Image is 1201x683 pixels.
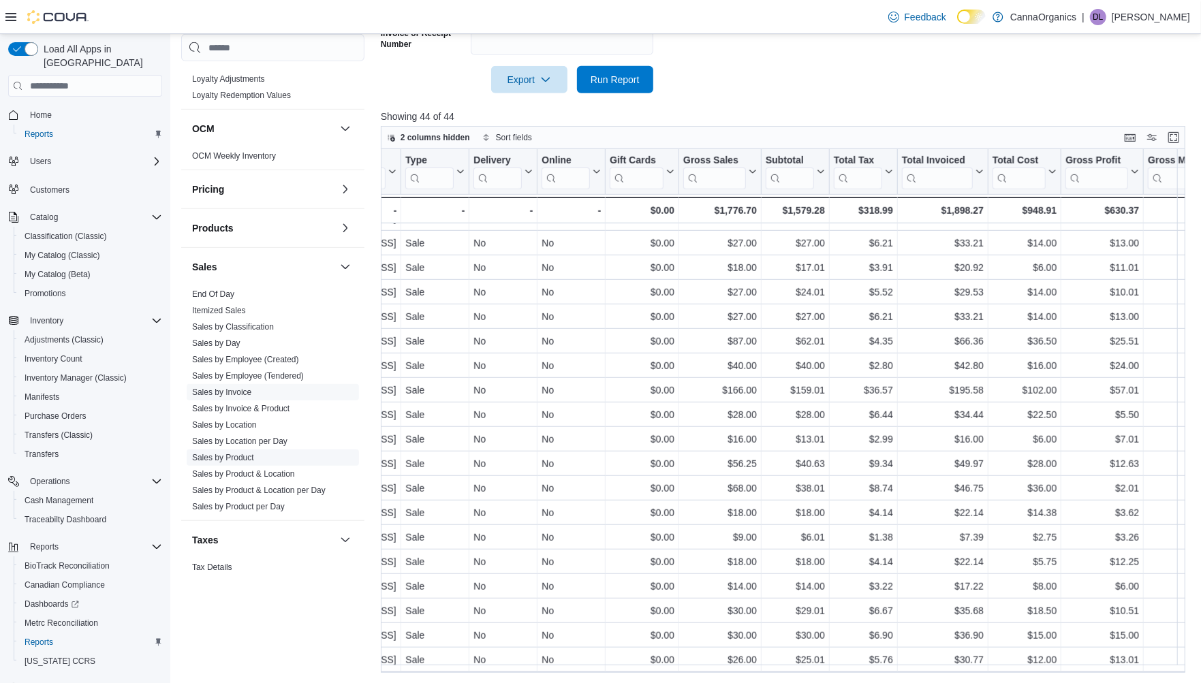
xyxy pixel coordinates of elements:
div: Debra Lambert [1090,9,1106,25]
button: Gross Profit [1065,155,1139,189]
div: No [542,308,601,325]
button: Pricing [337,181,354,197]
a: My Catalog (Beta) [19,266,96,283]
a: Sales by Invoice [192,387,251,397]
a: BioTrack Reconciliation [19,558,115,574]
span: Cash Management [19,492,162,509]
button: Canadian Compliance [14,575,168,594]
div: Total Cost [993,155,1046,189]
span: Transfers (Classic) [19,427,162,443]
span: Metrc Reconciliation [25,618,98,629]
a: Sales by Employee (Tendered) [192,371,304,381]
button: Reports [14,633,168,652]
div: $14.00 [993,235,1057,251]
div: $24.01 [766,284,825,300]
a: Sales by Invoice & Product [192,404,290,413]
div: Sale [405,358,465,374]
div: $14.00 [993,308,1057,325]
a: Loyalty Redemption Values [192,91,291,100]
div: $195.58 [902,382,984,398]
div: $1,776.70 [683,202,757,219]
a: Purchase Orders [19,408,92,424]
button: Catalog [3,208,168,227]
span: OCM Weekly Inventory [192,150,276,161]
a: Dashboards [14,594,168,614]
a: [US_STATE] CCRS [19,653,101,669]
div: $16.00 [993,358,1057,374]
span: BioTrack Reconciliation [19,558,162,574]
span: Traceabilty Dashboard [19,511,162,528]
div: No [473,333,533,349]
span: End Of Day [192,289,234,300]
span: My Catalog (Classic) [25,250,100,261]
div: $33.21 [902,235,984,251]
div: $0.00 [610,259,674,276]
div: No [542,358,601,374]
div: $102.00 [993,382,1057,398]
span: DL [1093,9,1103,25]
span: Promotions [25,288,66,299]
div: No [542,259,601,276]
button: Type [405,155,465,189]
span: Purchase Orders [19,408,162,424]
span: Manifests [25,392,59,402]
span: Loyalty Redemption Values [192,90,291,101]
span: Users [30,156,51,167]
div: $0.00 [610,382,674,398]
a: End Of Day [192,289,234,299]
p: [PERSON_NAME] [1112,9,1190,25]
button: OCM [192,122,334,136]
div: [STREET_ADDRESS] [302,259,396,276]
a: Sales by Location per Day [192,436,287,446]
a: Classification (Classic) [19,228,112,244]
div: Sales [181,286,364,520]
div: OCM [181,148,364,170]
div: $18.00 [683,259,757,276]
div: $27.00 [683,308,757,325]
div: Total Tax [834,155,882,189]
div: $318.99 [834,202,893,219]
button: Online [542,155,601,189]
div: No [473,358,533,374]
div: Type [405,155,454,168]
div: Delivery [473,155,522,168]
a: Itemized Sales [192,306,246,315]
h3: Taxes [192,533,219,547]
div: No [473,284,533,300]
div: - [542,202,601,219]
span: Promotions [19,285,162,302]
a: Feedback [883,3,952,31]
a: Sales by Employee (Created) [192,355,299,364]
div: [STREET_ADDRESS] [302,284,396,300]
button: Reports [25,539,64,555]
div: Gross Profit [1065,155,1128,168]
button: My Catalog (Beta) [14,265,168,284]
span: Sales by Classification [192,321,274,332]
button: Users [25,153,57,170]
button: Traceabilty Dashboard [14,510,168,529]
div: No [542,235,601,251]
span: My Catalog (Classic) [19,247,162,264]
div: $6.00 [993,259,1057,276]
div: $40.00 [766,358,825,374]
div: Sale [405,235,465,251]
div: $1,579.28 [766,202,825,219]
button: Run Report [577,66,653,93]
span: Transfers [25,449,59,460]
button: Adjustments (Classic) [14,330,168,349]
div: $13.00 [1065,235,1139,251]
div: No [542,382,601,398]
span: Customers [25,180,162,197]
button: Cash Management [14,491,168,510]
button: Taxes [192,533,334,547]
div: Subtotal [766,155,814,189]
div: $3.91 [834,259,893,276]
div: $36.50 [993,333,1057,349]
button: Inventory [25,313,69,329]
div: $6.21 [834,235,893,251]
span: Cash Management [25,495,93,506]
div: $17.01 [766,259,825,276]
div: No [473,259,533,276]
a: Sales by Day [192,338,240,348]
div: Sale [405,333,465,349]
